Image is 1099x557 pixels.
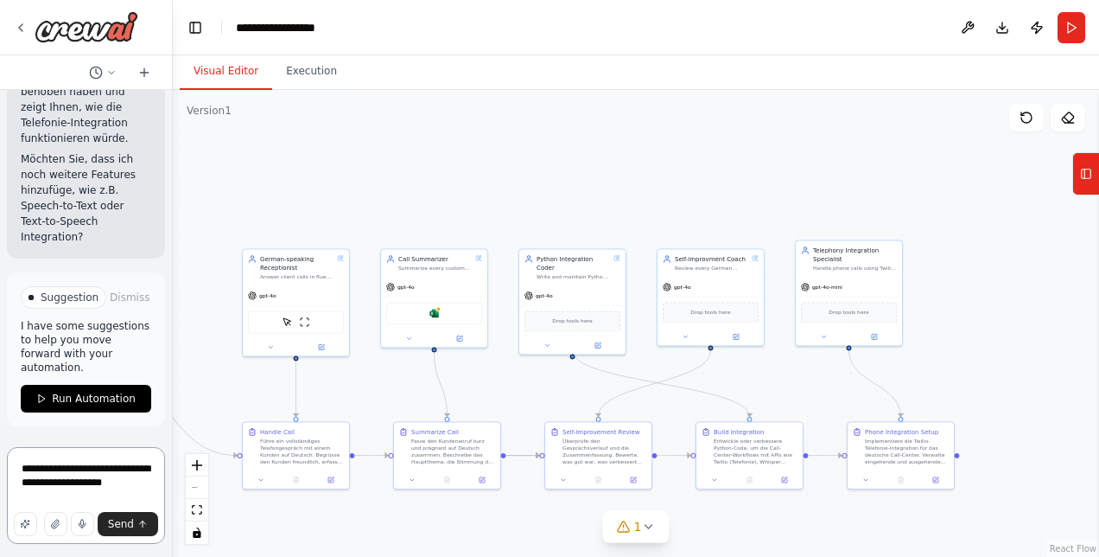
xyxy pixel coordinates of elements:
div: Telephony Integration SpecialistHandle phone calls using Twilio API - make outbound calls, receiv... [795,240,903,346]
button: Open in side panel [297,342,346,352]
button: Upload files [44,512,67,536]
div: Self-Improvement ReviewÜberprüfe den Gesprächsverlauf und die Zusammenfassung. Bewerte, was gut w... [544,421,652,489]
div: Telephony Integration Specialist [813,246,897,263]
button: Visual Editor [180,54,272,90]
button: No output available [429,475,465,485]
span: gpt-4o [674,284,691,291]
img: ScrapeElementFromWebsiteTool [283,317,293,327]
nav: breadcrumb [236,19,342,36]
button: Open in side panel [619,475,648,485]
button: Open in side panel [467,475,497,485]
span: Run Automation [52,392,136,406]
g: Edge from 502609aa-03c6-421a-a090-af37188117f0 to f3c4ea46-bfd3-4114-a5bf-26bcd48b0a7e [594,350,715,417]
button: Send [98,512,158,536]
div: Self-improvment CoachReview every German costumer conversation and identify how the AI crew can c... [657,248,765,346]
a: React Flow attribution [1050,544,1096,554]
div: Phone Integration Setup [865,427,938,436]
span: gpt-4o-mini [812,284,842,291]
button: Switch to previous chat [82,62,124,83]
button: zoom in [186,454,208,477]
span: Send [108,517,134,531]
div: Self-improvment Coach [675,254,748,263]
div: Summarize Call [411,427,459,436]
button: Start a new chat [130,62,158,83]
button: fit view [186,499,208,522]
div: React Flow controls [186,454,208,544]
button: Open in side panel [921,475,950,485]
button: Open in side panel [574,340,623,350]
div: Python Integration Coder [537,254,610,272]
img: Logo [35,11,138,42]
button: Improve this prompt [14,512,37,536]
div: Call SummarizerSummarize every customer call in clear, concise German. Capture the topic. tone an... [380,248,488,348]
img: ScrapeWebsiteTool [300,317,310,327]
span: 1 [634,518,642,535]
div: German-speaking Receptionist [260,254,334,272]
button: Run Automation [21,385,151,413]
div: Implementiere die Twilio-Telefonie-Integration für das deutsche Call-Center. Verwalte eingehende ... [865,438,949,465]
button: Open in side panel [712,331,761,342]
g: Edge from f3c4ea46-bfd3-4114-a5bf-26bcd48b0a7e to 2893be1a-fb8c-459f-9c88-b020b769f836 [657,451,691,460]
div: Handle Call [260,427,295,436]
div: German-speaking ReceptionistAnswer client calls in fluent humanized German. Understand what the c... [242,248,350,356]
span: gpt-4o [259,292,276,299]
button: 1 [603,511,670,543]
button: Dismiss [106,289,153,306]
div: Review every German costumer conversation and identify how the AI crew can communicate more clear... [675,265,748,272]
div: Führe ein vollständiges Telefongespräch mit einem Kunden auf Deutsch. Begrüsse den Kunden freundl... [260,438,344,465]
div: Summarize every customer call in clear, concise German. Capture the topic. tone and key next step... [398,265,472,272]
div: Version 1 [187,104,232,118]
div: Write and maintain Python integration code that connects the AI Call Center with APIs such as Twi... [537,273,610,280]
button: Open in side panel [770,475,799,485]
span: Drop tools here [829,308,868,317]
button: Execution [272,54,351,90]
img: Microsoft excel [429,308,440,318]
span: Drop tools here [552,317,592,325]
button: Hide left sidebar [183,16,207,40]
button: Open in side panel [316,475,346,485]
g: Edge from a9341284-2820-4d0e-82c7-ee902a1f9fc2 to 404c2b0d-f178-41e9-b4b2-aa10e5ad21fc [430,352,452,417]
button: No output available [580,475,616,485]
div: Build IntegrationEntwickle oder verbessere Python-Code, um die Call-Center-Workflows mit APIs wie... [696,421,804,489]
button: No output available [277,475,314,485]
div: Handle CallFühre ein vollständiges Telefongespräch mit einem Kunden auf Deutsch. Begrüsse den Kun... [242,421,350,489]
div: Summarize CallFasse den Kundenanruf kurz und prägnant auf Deutsch zusammen. Beschreibe das Hauptt... [393,421,501,489]
div: Call Summarizer [398,254,472,263]
span: Drop tools here [690,308,730,317]
p: I have some suggestions to help you move forward with your automation. [21,319,151,375]
div: Answer client calls in fluent humanized German. Understand what the consumer wants, respond polit... [260,273,334,280]
div: Handle phone calls using Twilio API - make outbound calls, receive call status, and manage call w... [813,265,897,272]
g: Edge from 05eb0b4c-c7d4-4ce7-9175-6a450ab4aa61 to 768353ee-8b5b-4f39-a99a-17c4dfe6dbea [292,361,301,417]
button: toggle interactivity [186,522,208,544]
div: Build Integration [714,427,764,436]
span: gpt-4o [536,292,553,299]
g: Edge from 934b9be7-9ab9-491b-a74c-a27a5fdce80d to 2893be1a-fb8c-459f-9c88-b020b769f836 [569,350,754,417]
div: Überprüfe den Gesprächsverlauf und die Zusammenfassung. Bewerte, was gut war, was verbessert werd... [562,438,646,465]
p: Möchten Sie, dass ich noch weitere Features hinzufüge, wie z.B. Speech-to-Text oder Text-to-Speec... [21,151,151,245]
g: Edge from 2893be1a-fb8c-459f-9c88-b020b769f836 to ca2d5637-0094-42f2-be19-aabe48874717 [809,451,842,460]
button: No output available [882,475,918,485]
g: Edge from 404c2b0d-f178-41e9-b4b2-aa10e5ad21fc to f3c4ea46-bfd3-4114-a5bf-26bcd48b0a7e [506,451,540,460]
span: Suggestion [41,291,98,304]
button: Open in side panel [435,333,485,343]
div: Self-Improvement Review [562,427,640,436]
g: Edge from 768353ee-8b5b-4f39-a99a-17c4dfe6dbea to 404c2b0d-f178-41e9-b4b2-aa10e5ad21fc [355,451,389,460]
div: Fasse den Kundenanruf kurz und prägnant auf Deutsch zusammen. Beschreibe das Hauptthema, die Stim... [411,438,495,465]
div: Phone Integration SetupImplementiere die Twilio-Telefonie-Integration für das deutsche Call-Cente... [847,421,955,489]
button: Open in side panel [850,331,899,342]
g: Edge from 39d23269-3b22-4775-bdc9-828562f0a66e to ca2d5637-0094-42f2-be19-aabe48874717 [845,350,905,417]
button: Click to speak your automation idea [71,512,94,536]
div: Python Integration CoderWrite and maintain Python integration code that connects the AI Call Cent... [518,248,626,355]
button: No output available [731,475,767,485]
span: gpt-4o [397,284,415,291]
div: Entwickle oder verbessere Python-Code, um die Call-Center-Workflows mit APIs wie Twilio (Telefoni... [714,438,797,465]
